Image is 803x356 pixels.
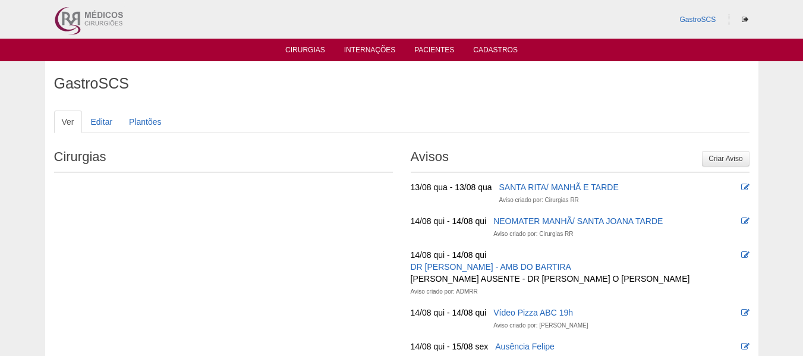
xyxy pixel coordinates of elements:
[493,308,573,317] a: Vídeo Pizza ABC 19h
[741,217,750,225] i: Editar
[411,286,478,298] div: Aviso criado por: ADMRR
[499,182,619,192] a: SANTA RITA/ MANHÃ E TARDE
[411,307,487,319] div: 14/08 qui - 14/08 qui
[414,46,454,58] a: Pacientes
[411,262,571,272] a: DR [PERSON_NAME] - AMB DO BARTIRA
[741,183,750,191] i: Editar
[741,308,750,317] i: Editar
[411,181,492,193] div: 13/08 qua - 13/08 qua
[411,273,690,285] div: [PERSON_NAME] AUSENTE - DR [PERSON_NAME] O [PERSON_NAME]
[702,151,749,166] a: Criar Aviso
[285,46,325,58] a: Cirurgias
[493,216,663,226] a: NEOMATER MANHÃ/ SANTA JOANA TARDE
[54,76,750,91] h1: GastroSCS
[742,16,748,23] i: Sair
[411,341,489,352] div: 14/08 qui - 15/08 sex
[411,145,750,172] h2: Avisos
[411,215,487,227] div: 14/08 qui - 14/08 qui
[54,111,82,133] a: Ver
[741,251,750,259] i: Editar
[741,342,750,351] i: Editar
[344,46,396,58] a: Internações
[83,111,121,133] a: Editar
[54,145,393,172] h2: Cirurgias
[679,15,716,24] a: GastroSCS
[121,111,169,133] a: Plantões
[473,46,518,58] a: Cadastros
[493,228,573,240] div: Aviso criado por: Cirurgias RR
[411,249,487,261] div: 14/08 qui - 14/08 qui
[493,320,588,332] div: Aviso criado por: [PERSON_NAME]
[499,194,579,206] div: Aviso criado por: Cirurgias RR
[495,342,555,351] a: Ausência Felipe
